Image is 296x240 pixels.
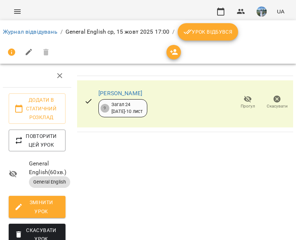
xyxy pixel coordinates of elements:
p: General English ср, 15 жовт 2025 17:00 [65,28,170,36]
a: Журнал відвідувань [3,28,58,35]
span: Скасувати [267,103,288,109]
nav: breadcrumb [3,23,293,41]
span: UA [277,8,284,15]
button: Menu [9,3,26,20]
span: Додати в статичний розклад [14,96,60,122]
span: Урок відбувся [183,28,233,36]
button: Додати в статичний розклад [9,93,65,124]
li: / [172,28,174,36]
a: [PERSON_NAME] [98,90,142,97]
button: UA [274,5,287,18]
span: Повторити цей урок [14,132,60,149]
div: 9 [101,104,109,113]
span: General English [29,179,70,185]
button: Скасувати [262,92,292,113]
span: Прогул [241,103,255,109]
button: Прогул [233,92,262,113]
span: Змінити урок [14,198,60,215]
div: Загал 24 [DATE] - 10 лист [111,101,143,115]
li: / [60,28,63,36]
button: Змінити урок [9,196,65,218]
button: Урок відбувся [178,23,238,41]
img: 3f979565e2aa3bcdb2a545d14b16017a.jpg [257,7,267,17]
button: Повторити цей урок [9,130,65,151]
span: General English ( 60 хв. ) [29,159,65,176]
